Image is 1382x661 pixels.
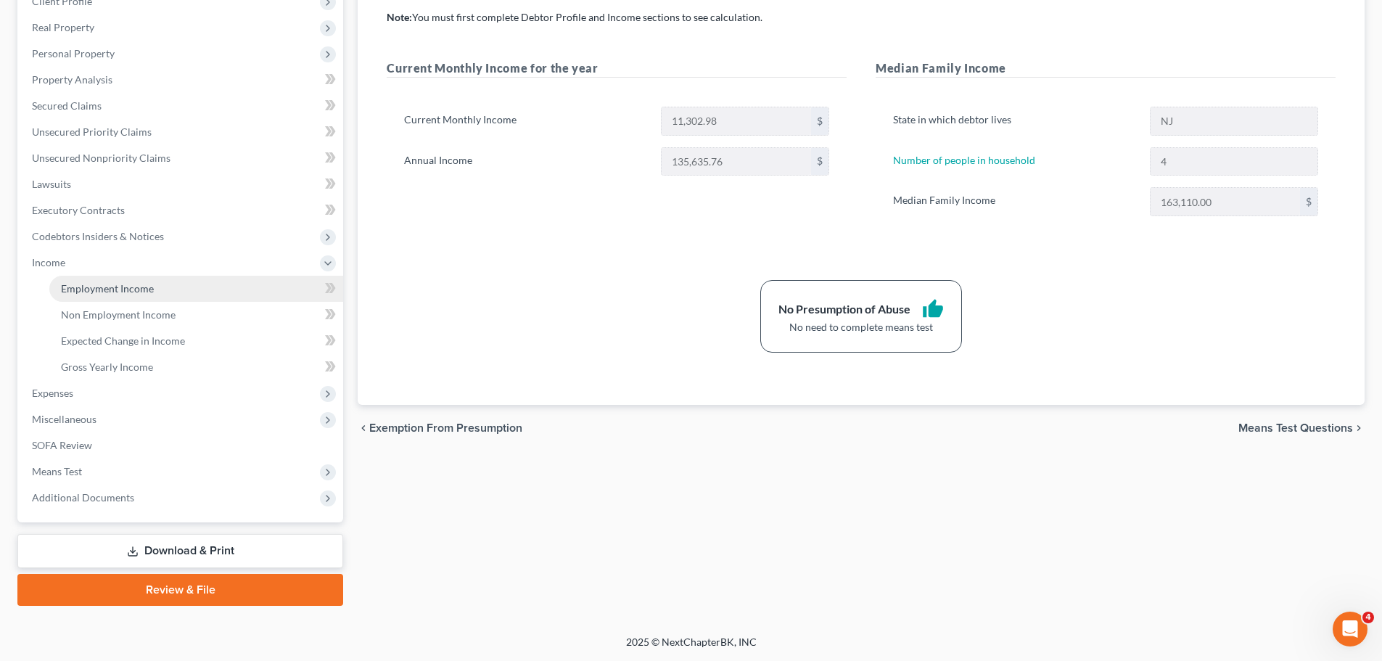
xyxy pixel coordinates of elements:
[1151,188,1300,215] input: 0.00
[32,230,164,242] span: Codebtors Insiders & Notices
[20,119,343,145] a: Unsecured Priority Claims
[32,21,94,33] span: Real Property
[32,178,71,190] span: Lawsuits
[778,320,944,334] div: No need to complete means test
[32,256,65,268] span: Income
[1362,612,1374,623] span: 4
[369,422,522,434] span: Exemption from Presumption
[49,276,343,302] a: Employment Income
[1238,422,1365,434] button: Means Test Questions chevron_right
[662,107,811,135] input: 0.00
[397,147,653,176] label: Annual Income
[278,635,1105,661] div: 2025 © NextChapterBK, INC
[32,152,170,164] span: Unsecured Nonpriority Claims
[17,574,343,606] a: Review & File
[32,126,152,138] span: Unsecured Priority Claims
[32,491,134,504] span: Additional Documents
[1151,148,1317,176] input: --
[1333,612,1367,646] iframe: Intercom live chat
[387,11,412,23] strong: Note:
[387,59,847,78] h5: Current Monthly Income for the year
[17,534,343,568] a: Download & Print
[778,301,910,318] div: No Presumption of Abuse
[20,171,343,197] a: Lawsuits
[358,422,369,434] i: chevron_left
[811,107,828,135] div: $
[1151,107,1317,135] input: State
[20,197,343,223] a: Executory Contracts
[61,361,153,373] span: Gross Yearly Income
[32,413,96,425] span: Miscellaneous
[32,47,115,59] span: Personal Property
[20,432,343,459] a: SOFA Review
[397,107,653,136] label: Current Monthly Income
[61,282,154,295] span: Employment Income
[387,10,1336,25] p: You must first complete Debtor Profile and Income sections to see calculation.
[49,328,343,354] a: Expected Change in Income
[49,354,343,380] a: Gross Yearly Income
[893,154,1035,166] a: Number of people in household
[49,302,343,328] a: Non Employment Income
[32,99,102,112] span: Secured Claims
[32,73,112,86] span: Property Analysis
[32,387,73,399] span: Expenses
[1300,188,1317,215] div: $
[1353,422,1365,434] i: chevron_right
[876,59,1336,78] h5: Median Family Income
[32,439,92,451] span: SOFA Review
[61,308,176,321] span: Non Employment Income
[20,67,343,93] a: Property Analysis
[358,422,522,434] button: chevron_left Exemption from Presumption
[32,204,125,216] span: Executory Contracts
[811,148,828,176] div: $
[20,93,343,119] a: Secured Claims
[32,465,82,477] span: Means Test
[886,107,1142,136] label: State in which debtor lives
[61,334,185,347] span: Expected Change in Income
[20,145,343,171] a: Unsecured Nonpriority Claims
[886,187,1142,216] label: Median Family Income
[1238,422,1353,434] span: Means Test Questions
[922,298,944,320] i: thumb_up
[662,148,811,176] input: 0.00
